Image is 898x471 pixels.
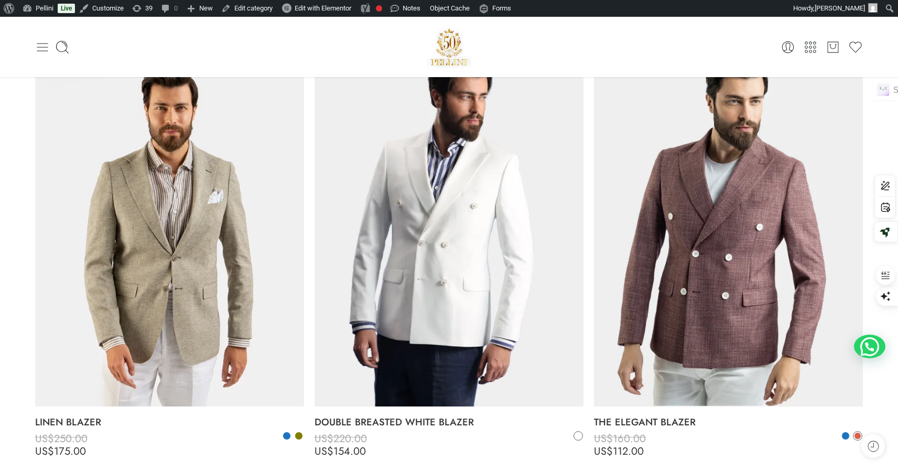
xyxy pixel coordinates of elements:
span: US$ [35,431,54,446]
span: US$ [315,444,333,459]
a: Live [58,4,75,13]
img: Pellini [427,25,472,69]
span: US$ [35,444,54,459]
span: US$ [594,444,613,459]
a: Olive [294,431,304,441]
bdi: 154.00 [315,444,366,459]
span: US$ [594,431,613,446]
span: Edit with Elementor [295,4,351,12]
a: Blue [841,431,850,441]
a: Blue [282,431,291,441]
a: Wishlist [848,40,863,55]
span: [PERSON_NAME] [815,4,865,12]
a: THE ELEGANT BLAZER [594,412,863,433]
bdi: 220.00 [315,431,367,446]
a: DOUBLE BREASTED WHITE BLAZER [315,412,583,433]
bdi: 112.00 [594,444,644,459]
a: LINEN BLAZER [35,412,304,433]
bdi: 175.00 [35,444,86,459]
bdi: 160.00 [594,431,646,446]
div: Needs improvement [376,5,382,12]
a: Brick [853,431,862,441]
a: My Account [781,40,795,55]
span: US$ [315,431,333,446]
bdi: 250.00 [35,431,88,446]
a: White [574,431,583,441]
a: Cart [826,40,840,55]
a: Pellini - [427,25,472,69]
